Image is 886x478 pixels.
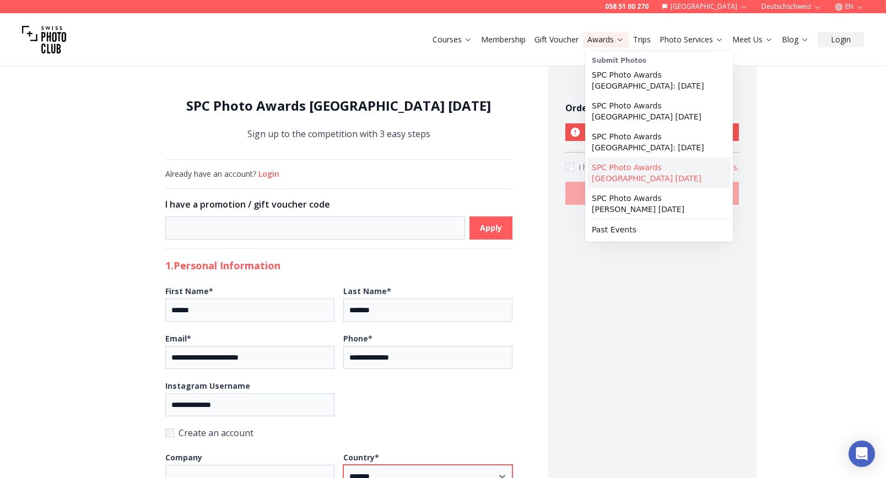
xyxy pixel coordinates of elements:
input: Create an account [165,428,174,437]
p: Add photos to calculate price [565,123,739,141]
a: Gift Voucher [534,34,579,45]
h4: Order Summary [565,101,739,115]
button: Login [258,169,279,180]
a: Past Events [587,220,731,240]
h3: I have a promotion / gift voucher code [165,198,512,211]
button: Blog [777,32,813,47]
b: Instagram Username [165,381,250,391]
button: Courses [428,32,477,47]
input: First Name* [165,298,334,322]
label: Create an account [165,425,512,441]
a: 058 51 00 270 [605,2,649,11]
a: Photo Services [660,34,723,45]
input: Email* [165,346,334,369]
a: SPC Photo Awards [GEOGRAPHIC_DATA] [DATE] [587,157,731,188]
b: Country * [343,452,379,463]
a: Blog [782,34,809,45]
input: Last Name* [343,298,512,322]
b: Apply [480,222,502,233]
button: Photo Services [655,32,728,47]
button: Gift Voucher [530,32,583,47]
button: Awards [583,32,629,47]
div: Open Intercom Messenger [849,441,875,467]
h1: SPC Photo Awards [GEOGRAPHIC_DATA] [DATE] [165,97,512,115]
span: I have read and accept [579,162,662,172]
a: Membership [481,34,526,45]
a: Courses [433,34,472,45]
div: Submit Photos [587,54,731,65]
a: SPC Photo Awards [GEOGRAPHIC_DATA] [DATE] [587,96,731,127]
div: Already have an account? [165,169,512,180]
a: Awards [587,34,624,45]
a: SPC Photo Awards [GEOGRAPHIC_DATA]: [DATE] [587,65,731,96]
a: SPC Photo Awards [PERSON_NAME] [DATE] [587,188,731,219]
a: SPC Photo Awards [GEOGRAPHIC_DATA]: [DATE] [587,127,731,157]
b: Email * [165,333,191,344]
b: First Name * [165,286,213,296]
b: Company [165,452,202,463]
button: Login [818,32,864,47]
h2: 1. Personal Information [165,258,512,273]
button: Trips [629,32,655,47]
button: Membership [477,32,530,47]
b: Phone * [343,333,372,344]
input: Accept terms [565,162,574,171]
div: Sign up to the competition with 3 easy steps [165,97,512,142]
input: Phone* [343,346,512,369]
img: Swiss photo club [22,18,66,62]
a: Trips [633,34,651,45]
button: PLACE ORDER [565,182,739,205]
a: Meet Us [732,34,773,45]
input: Instagram Username [165,393,334,416]
button: Meet Us [728,32,777,47]
b: Last Name * [343,286,391,296]
button: Apply [469,216,512,240]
